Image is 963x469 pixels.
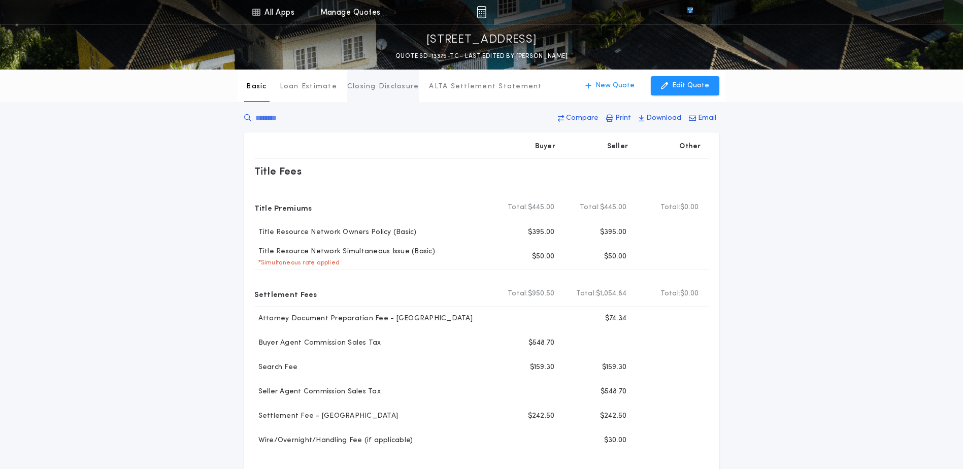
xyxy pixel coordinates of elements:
p: Other [679,142,701,152]
span: $0.00 [680,289,699,299]
p: Email [698,113,716,123]
p: $548.70 [601,387,627,397]
button: Download [636,109,684,127]
b: Total: [660,289,681,299]
img: img [477,6,486,18]
b: Total: [508,289,528,299]
p: Buyer Agent Commission Sales Tax [254,338,381,348]
p: Loan Estimate [280,82,337,92]
p: $50.00 [532,252,555,262]
p: New Quote [595,81,635,91]
span: $0.00 [680,203,699,213]
p: $159.30 [530,362,555,373]
button: Email [686,109,719,127]
span: $1,054.84 [596,289,626,299]
b: Total: [576,289,596,299]
b: Total: [508,203,528,213]
p: Settlement Fee - [GEOGRAPHIC_DATA] [254,411,399,421]
span: $445.00 [600,203,627,213]
p: Seller Agent Commission Sales Tax [254,387,381,397]
button: New Quote [575,76,645,95]
p: Buyer [535,142,555,152]
p: Edit Quote [672,81,709,91]
p: Search Fee [254,362,298,373]
p: QUOTE SD-13375-TC - LAST EDITED BY [PERSON_NAME] [395,51,568,61]
p: ALTA Settlement Statement [429,82,542,92]
button: Edit Quote [651,76,719,95]
p: $74.34 [605,314,627,324]
p: Seller [607,142,628,152]
span: $950.50 [528,289,555,299]
button: Compare [555,109,602,127]
p: $548.70 [528,338,555,348]
p: $395.00 [600,227,627,238]
p: $159.30 [602,362,627,373]
img: vs-icon [669,7,711,17]
p: Title Fees [254,163,302,179]
p: Title Resource Network Simultaneous Issue (Basic) [254,247,435,257]
p: $50.00 [604,252,627,262]
p: Download [646,113,681,123]
p: Attorney Document Preparation Fee - [GEOGRAPHIC_DATA] [254,314,473,324]
p: Settlement Fees [254,286,317,302]
p: $30.00 [604,435,627,446]
p: $395.00 [528,227,555,238]
p: Compare [566,113,599,123]
p: Wire/Overnight/Handling Fee (if applicable) [254,435,413,446]
b: Total: [660,203,681,213]
b: Total: [580,203,600,213]
p: $242.50 [528,411,555,421]
p: [STREET_ADDRESS] [426,32,537,48]
p: Print [615,113,631,123]
p: Closing Disclosure [347,82,419,92]
p: * Simultaneous rate applied [254,259,340,267]
p: Title Resource Network Owners Policy (Basic) [254,227,417,238]
p: $242.50 [600,411,627,421]
span: $445.00 [528,203,555,213]
button: Print [603,109,634,127]
p: Basic [246,82,267,92]
p: Title Premiums [254,199,312,216]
